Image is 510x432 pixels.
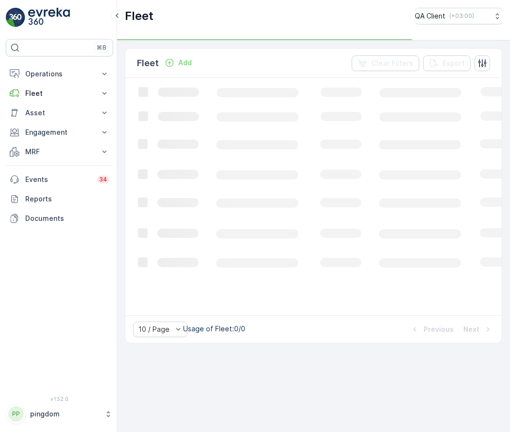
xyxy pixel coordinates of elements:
[6,142,113,162] button: MRF
[6,103,113,123] button: Asset
[99,176,107,183] p: 34
[6,84,113,103] button: Fleet
[424,324,454,334] p: Previous
[25,175,91,184] p: Events
[6,189,113,209] a: Reports
[183,324,245,334] p: Usage of Fleet : 0/0
[25,214,109,223] p: Documents
[25,127,94,137] p: Engagement
[463,324,479,334] p: Next
[6,209,113,228] a: Documents
[6,404,113,424] button: PPpingdom
[25,89,94,98] p: Fleet
[352,55,419,71] button: Clear Filters
[462,324,494,335] button: Next
[125,8,153,24] p: Fleet
[97,44,106,52] p: ⌘B
[449,12,474,20] p: ( +03:00 )
[6,8,25,27] img: logo
[415,11,445,21] p: QA Client
[25,194,109,204] p: Reports
[6,396,113,402] span: v 1.52.0
[6,64,113,84] button: Operations
[30,409,100,419] p: pingdom
[423,55,471,71] button: Export
[25,69,94,79] p: Operations
[6,123,113,142] button: Engagement
[6,170,113,189] a: Events34
[371,58,413,68] p: Clear Filters
[409,324,455,335] button: Previous
[442,58,465,68] p: Export
[137,56,159,70] p: Fleet
[25,108,94,118] p: Asset
[8,406,24,422] div: PP
[25,147,94,157] p: MRF
[161,57,196,69] button: Add
[415,8,502,24] button: QA Client(+03:00)
[28,8,70,27] img: logo_light-DOdMpM7g.png
[178,58,192,68] p: Add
